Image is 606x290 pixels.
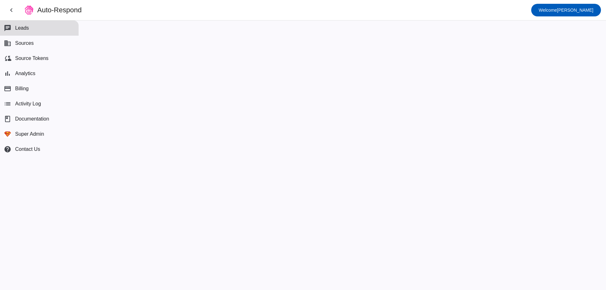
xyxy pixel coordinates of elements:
mat-icon: payment [4,85,11,92]
span: Billing [15,86,29,92]
div: Auto-Respond [37,6,82,15]
span: Activity Log [15,101,41,107]
img: logo [24,5,34,15]
mat-icon: bar_chart [4,70,11,77]
span: Documentation [15,116,49,122]
mat-icon: list [4,100,11,108]
span: Leads [15,25,29,31]
mat-icon: cloud_sync [4,55,11,62]
span: Analytics [15,71,35,76]
span: Welcome [539,8,557,13]
mat-icon: chevron_left [8,6,15,14]
span: Super Admin [15,131,44,137]
span: [PERSON_NAME] [539,6,593,15]
mat-icon: business [4,39,11,47]
span: Sources [15,40,34,46]
span: Source Tokens [15,56,49,61]
mat-icon: help [4,145,11,153]
span: book [4,115,11,123]
button: Welcome[PERSON_NAME] [531,4,601,16]
mat-icon: chat [4,24,11,32]
span: Contact Us [15,146,40,152]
